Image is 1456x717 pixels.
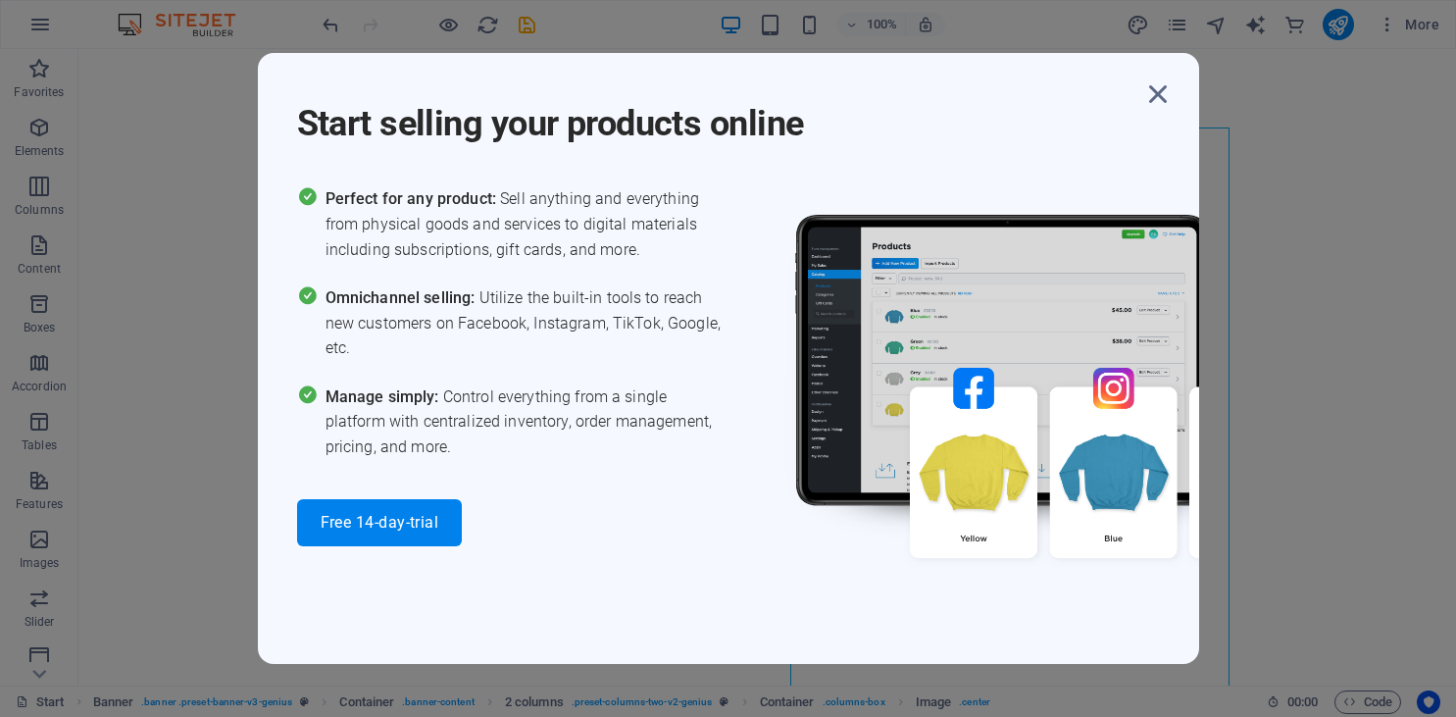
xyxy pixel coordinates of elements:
[326,186,728,262] span: Sell anything and everything from physical goods and services to digital materials including subs...
[326,285,728,361] span: Utilize the built-in tools to reach new customers on Facebook, Instagram, TikTok, Google, etc.
[297,77,1140,147] h1: Start selling your products online
[326,387,443,406] span: Manage simply:
[326,189,500,208] span: Perfect for any product:
[321,515,439,531] span: Free 14-day-trial
[326,384,728,460] span: Control everything from a single platform with centralized inventory, order management, pricing, ...
[326,288,479,307] span: Omnichannel selling:
[297,499,463,546] button: Free 14-day-trial
[763,186,1351,615] img: promo_image.png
